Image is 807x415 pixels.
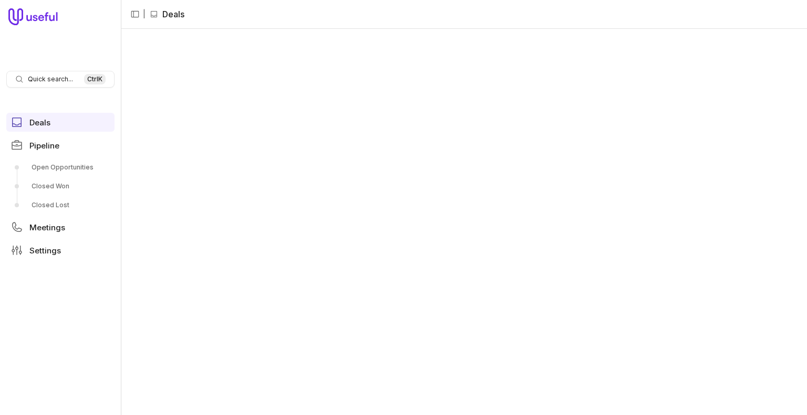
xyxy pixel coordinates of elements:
[6,218,115,237] a: Meetings
[6,241,115,260] a: Settings
[29,247,61,254] span: Settings
[29,224,65,231] span: Meetings
[84,74,106,84] kbd: Ctrl K
[6,159,115,214] div: Pipeline submenu
[28,75,73,83] span: Quick search...
[6,113,115,132] a: Deals
[29,119,50,126] span: Deals
[150,8,184,20] li: Deals
[127,6,143,22] button: Collapse sidebar
[143,8,146,20] span: |
[6,197,115,214] a: Closed Lost
[6,178,115,195] a: Closed Won
[6,136,115,155] a: Pipeline
[29,142,59,150] span: Pipeline
[6,159,115,176] a: Open Opportunities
